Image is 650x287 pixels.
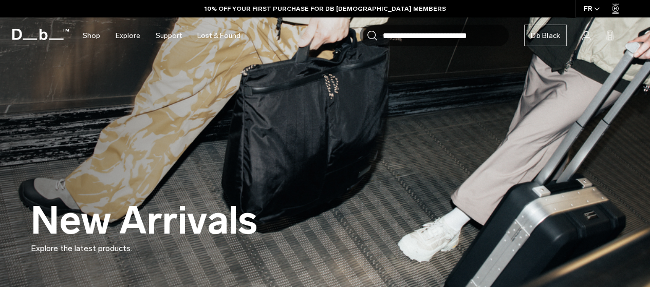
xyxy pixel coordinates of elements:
[197,17,240,54] a: Lost & Found
[156,17,182,54] a: Support
[75,17,248,54] nav: Main Navigation
[205,4,446,13] a: 10% OFF YOUR FIRST PURCHASE FOR DB [DEMOGRAPHIC_DATA] MEMBERS
[83,17,100,54] a: Shop
[31,242,619,255] p: Explore the latest products.
[524,25,567,46] a: Db Black
[31,200,257,242] h1: New Arrivals
[116,17,140,54] a: Explore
